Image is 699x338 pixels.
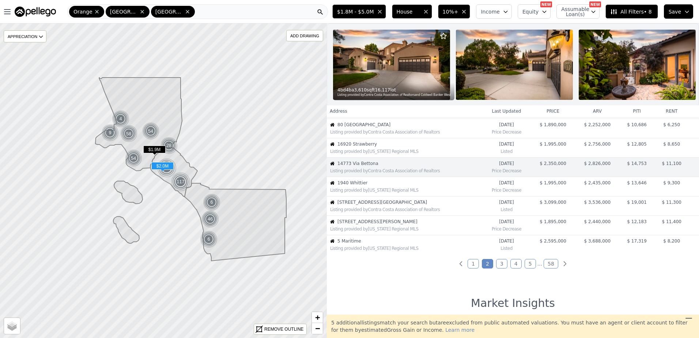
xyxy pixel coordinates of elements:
[264,326,303,333] div: REMOVE OUTLINE
[330,161,335,166] img: House
[171,172,190,192] div: 117
[337,199,482,205] span: [STREET_ADDRESS][GEOGRAPHIC_DATA]
[540,122,566,127] span: $ 1,890,000
[510,259,522,268] a: Page 4
[669,8,681,15] span: Save
[584,161,611,166] span: $ 2,826,000
[73,8,92,15] span: Orange
[397,8,420,15] span: House
[330,245,482,251] div: Listing provided by [US_STATE] Regional MLS
[485,161,528,166] time: 2025-09-26 22:25
[540,180,566,185] span: $ 1,995,000
[485,122,528,128] time: 2025-09-26 22:59
[662,200,681,205] span: $ 11,300
[110,8,138,15] span: [GEOGRAPHIC_DATA]
[157,158,177,178] img: g3.png
[485,244,528,251] div: Listed
[445,327,475,333] span: Learn more
[330,149,482,154] div: Listing provided by [US_STATE] Regional MLS
[333,30,450,100] img: Property Photo 1
[143,146,166,153] span: $1.9M
[663,142,680,147] span: $ 8,650
[584,219,611,224] span: $ 2,440,000
[160,137,178,154] img: g1.png
[584,142,611,147] span: $ 2,756,000
[476,4,512,19] button: Income
[584,239,611,244] span: $ 3,688,000
[540,200,566,205] span: $ 3,099,000
[654,105,689,117] th: rent
[531,105,575,117] th: price
[337,180,482,186] span: 1940 Whittier
[579,30,696,100] img: Property Photo 3
[485,147,528,154] div: Listed
[485,205,528,213] div: Listed
[540,219,566,224] span: $ 1,895,000
[485,166,528,174] div: Price Decrease
[120,124,138,143] div: 58
[330,142,335,146] img: House
[287,30,323,41] div: ADD DRAWING
[627,161,646,166] span: $ 14,753
[354,87,367,93] span: 3,610
[315,324,320,333] span: −
[485,128,528,135] div: Price Decrease
[151,162,174,173] div: $2.0M
[443,8,458,15] span: 10%+
[151,162,174,170] span: $2.0M
[124,149,143,168] div: 54
[155,8,183,15] span: [GEOGRAPHIC_DATA]
[627,200,646,205] span: $ 19,001
[330,123,335,127] img: House
[200,230,218,248] img: g1.png
[540,1,552,7] div: NEW
[124,149,143,168] img: g2.png
[171,172,191,192] img: g3.png
[663,122,680,127] span: $ 6,250
[327,105,482,117] th: Address
[327,260,699,267] ul: Pagination
[203,194,220,211] div: 6
[327,315,699,338] div: 5 additional listing s match your search but are excluded from public automated valuations. You m...
[201,210,219,228] div: 46
[627,142,646,147] span: $ 12,805
[605,4,658,19] button: All Filters• 8
[330,239,335,243] img: House
[627,239,646,244] span: $ 17,319
[482,259,493,268] a: Page 2 is your current page
[141,122,160,140] div: 54
[337,219,482,225] span: [STREET_ADDRESS][PERSON_NAME]
[120,124,139,143] img: g2.png
[664,4,693,19] button: Save
[337,141,482,147] span: 16920 Strawberry
[561,7,585,17] span: Assumable Loan(s)
[438,4,471,19] button: 10%+
[330,226,482,232] div: Listing provided by [US_STATE] Regional MLS
[315,313,320,322] span: +
[589,1,601,7] div: NEW
[525,259,536,268] a: Page 5
[337,238,482,244] span: 5 Maritime
[663,239,680,244] span: $ 8,200
[485,186,528,193] div: Price Decrease
[375,87,390,93] span: 16,117
[485,199,528,205] time: 2025-09-26 16:54
[663,180,680,185] span: $ 9,300
[201,210,219,228] img: g1.png
[575,105,619,117] th: arv
[485,238,528,244] time: 2025-09-26 16:32
[330,187,482,193] div: Listing provided by [US_STATE] Regional MLS
[662,161,681,166] span: $ 11,100
[15,7,56,17] img: Pellego
[101,124,119,142] img: g1.png
[561,260,568,267] a: Next page
[540,142,566,147] span: $ 1,995,000
[330,200,335,204] img: House
[337,87,451,93] div: 4 bd 4 ba sqft lot
[584,200,611,205] span: $ 3,536,000
[203,194,221,211] img: g1.png
[518,4,551,19] button: Equity
[337,93,451,97] div: Listing provided by Contra Costa Association of Realtors and Coldwell Banker West
[584,180,611,185] span: $ 2,435,000
[330,129,482,135] div: Listing provided by Contra Costa Association of Realtors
